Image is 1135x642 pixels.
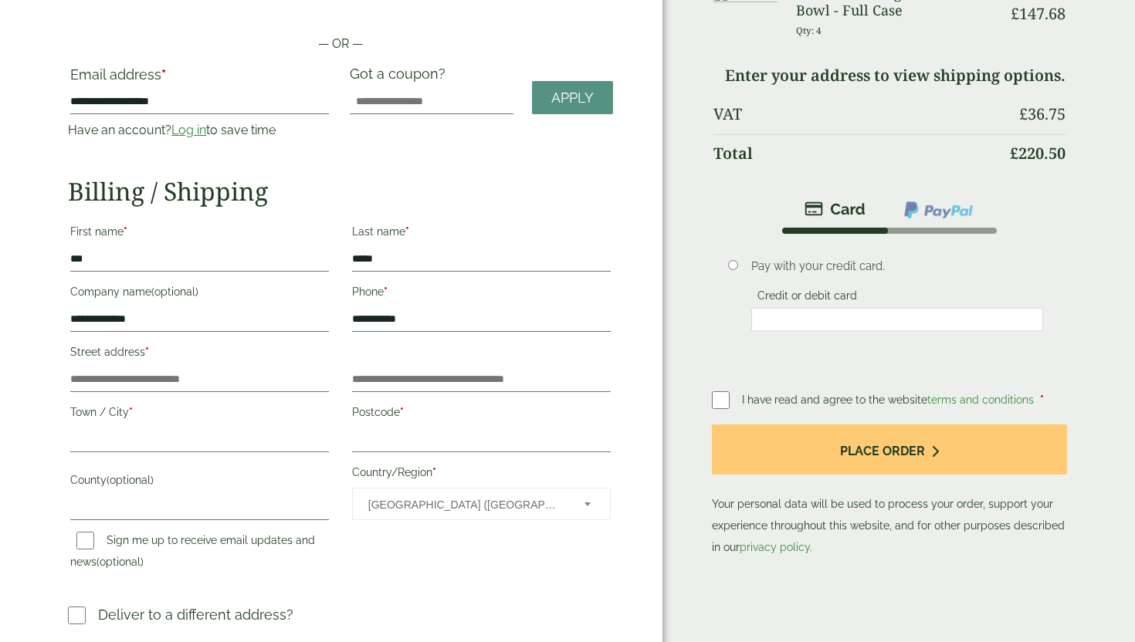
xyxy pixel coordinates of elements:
[70,341,329,367] label: Street address
[713,134,999,172] th: Total
[76,532,94,549] input: Sign me up to receive email updates and news(optional)
[713,96,999,133] th: VAT
[751,289,863,306] label: Credit or debit card
[1010,143,1066,164] bdi: 220.50
[70,221,329,247] label: First name
[352,221,611,247] label: Last name
[805,200,866,218] img: stripe.png
[532,81,613,114] a: Apply
[352,461,611,488] label: Country/Region
[1011,3,1066,24] bdi: 147.68
[171,123,206,137] a: Log in
[145,346,149,358] abbr: required
[1040,394,1044,406] abbr: required
[70,68,329,90] label: Email address
[352,281,611,307] label: Phone
[352,401,611,427] label: Postcode
[151,286,198,298] span: (optional)
[713,57,1066,94] td: Enter your address to view shipping options.
[903,200,974,220] img: ppcp-gateway.png
[70,281,329,307] label: Company name
[740,541,810,553] a: privacy policy
[107,474,154,486] span: (optional)
[405,225,409,238] abbr: required
[70,534,315,573] label: Sign me up to receive email updates and news
[384,286,388,298] abbr: required
[68,121,331,140] p: Have an account? to save time
[551,90,594,106] span: Apply
[97,556,144,568] span: (optional)
[927,394,1034,406] a: terms and conditions
[70,469,329,495] label: County
[400,406,404,418] abbr: required
[1011,3,1019,24] span: £
[1019,103,1028,124] span: £
[796,25,822,36] small: Qty: 4
[98,604,293,625] p: Deliver to a different address?
[350,66,452,90] label: Got a coupon?
[68,35,612,53] p: — OR —
[756,313,1038,326] iframe: Secure card payment input frame
[124,225,127,238] abbr: required
[161,66,166,83] abbr: required
[432,466,436,478] abbr: required
[712,424,1067,558] p: Your personal data will be used to process your order, support your experience throughout this we...
[368,488,564,521] span: United Kingdom (UK)
[1010,143,1018,164] span: £
[712,424,1067,475] button: Place order
[70,401,329,427] label: Town / City
[352,488,611,520] span: Country/Region
[68,177,612,206] h2: Billing / Shipping
[751,258,1043,275] p: Pay with your credit card.
[129,406,133,418] abbr: required
[1019,103,1066,124] bdi: 36.75
[742,394,1037,406] span: I have read and agree to the website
